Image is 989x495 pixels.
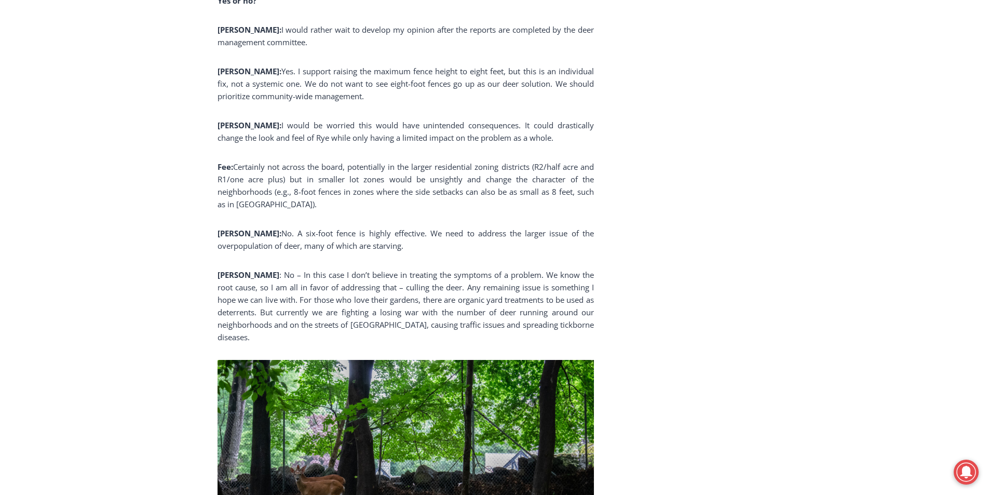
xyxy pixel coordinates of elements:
[1,103,150,129] a: [PERSON_NAME] Read Sanctuary Fall Fest: [DATE]
[218,24,281,35] b: [PERSON_NAME]:
[218,66,594,101] span: Yes. I support raising the maximum fence height to eight feet, but this is an individual fix, not...
[272,103,481,127] span: Intern @ [DOMAIN_NAME]
[218,66,281,76] b: [PERSON_NAME]:
[218,228,281,238] b: [PERSON_NAME]:
[218,24,594,47] span: I would rather wait to develop my opinion after the reports are completed by the deer management ...
[250,101,503,129] a: Intern @ [DOMAIN_NAME]
[218,228,594,251] span: No. A six-foot fence is highly effective. We need to address the larger issue of the overpopulati...
[116,88,118,98] div: /
[218,162,233,172] b: Fee:
[218,162,594,209] span: Certainly not across the board, potentially in the larger residential zoning districts (R2/half a...
[218,120,281,130] b: [PERSON_NAME]:
[121,88,126,98] div: 6
[8,104,133,128] h4: [PERSON_NAME] Read Sanctuary Fall Fest: [DATE]
[218,120,594,143] span: I would be worried this would have unintended consequences. It could drastically change the look ...
[218,270,594,342] span: : No – In this case I don’t believe in treating the symptoms of a problem. We know the root cause...
[109,31,139,85] div: Live Music
[262,1,491,101] div: "[PERSON_NAME] and I covered the [DATE] Parade, which was a really eye opening experience as I ha...
[109,88,113,98] div: 4
[218,270,279,280] b: [PERSON_NAME]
